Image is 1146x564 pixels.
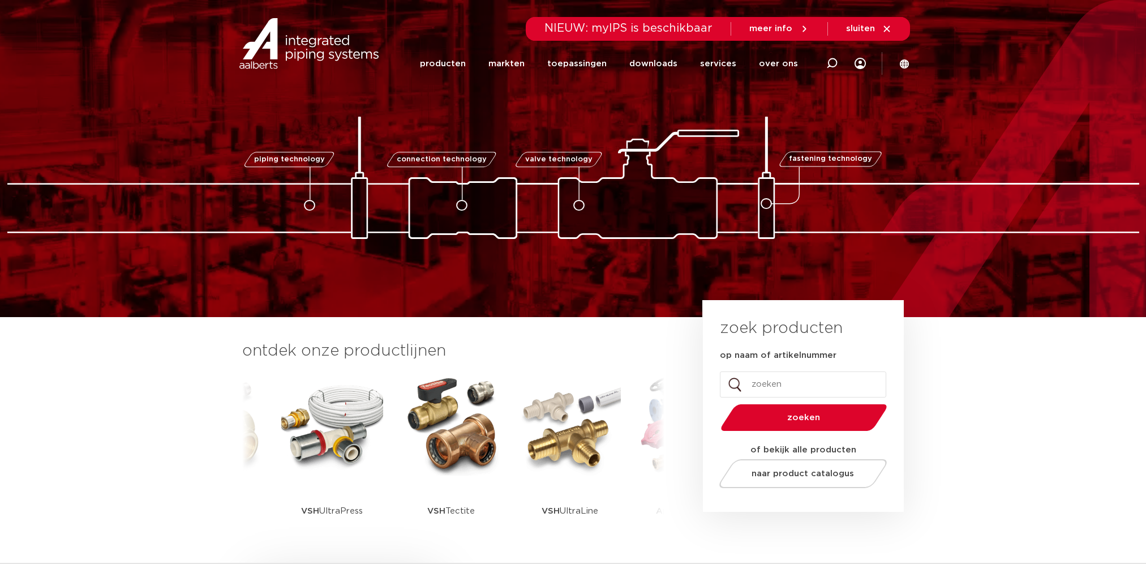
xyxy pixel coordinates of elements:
span: valve technology [525,156,593,163]
a: VSHUltraLine [519,374,621,546]
strong: VSH [542,507,560,515]
a: meer info [749,24,809,34]
a: toepassingen [547,42,607,86]
h3: ontdek onze productlijnen [242,340,664,362]
strong: VSH [427,507,445,515]
span: piping technology [254,156,325,163]
strong: VSH [301,507,319,515]
input: zoeken [720,371,886,398]
a: VSHTectite [400,374,502,546]
button: zoeken [716,403,891,432]
span: connection technology [396,156,486,163]
span: naar product catalogus [752,469,854,478]
span: sluiten [846,24,875,33]
span: zoeken [750,413,858,422]
label: op naam of artikelnummer [720,350,836,361]
span: fastening technology [789,156,872,163]
h3: zoek producten [720,317,843,340]
a: producten [420,42,466,86]
strong: Apollo [656,507,685,515]
p: Tectite [427,476,475,546]
strong: of bekijk alle producten [750,446,856,454]
span: meer info [749,24,792,33]
a: markten [488,42,525,86]
p: ProFlow [656,476,722,546]
a: ApolloProFlow [638,374,740,546]
a: sluiten [846,24,892,34]
a: naar product catalogus [716,459,890,488]
a: downloads [629,42,677,86]
span: NIEUW: myIPS is beschikbaar [544,23,713,34]
nav: Menu [420,42,798,86]
p: UltraPress [301,476,363,546]
a: over ons [759,42,798,86]
p: UltraLine [542,476,598,546]
a: services [700,42,736,86]
a: VSHUltraPress [281,374,383,546]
